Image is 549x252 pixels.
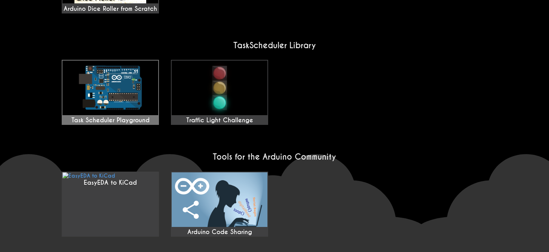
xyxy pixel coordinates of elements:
a: EasyEDA to KiCad [62,172,159,237]
a: Task Scheduler Playground [62,60,159,125]
img: EasyEDA to KiCad [172,172,267,227]
h2: Tools for the Arduino Community [56,152,493,162]
div: Task Scheduler Playground [62,117,158,124]
h2: TaskScheduler Library [56,40,493,50]
div: Arduino Code Sharing [172,228,267,236]
img: Traffic Light Challenge [172,61,267,115]
a: Arduino Code Sharing [171,172,268,237]
div: Traffic Light Challenge [172,117,267,124]
div: EasyEDA to KiCad [62,179,158,187]
img: Task Scheduler Playground [62,61,158,115]
a: Traffic Light Challenge [171,60,268,125]
img: EasyEDA to KiCad [62,172,115,179]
